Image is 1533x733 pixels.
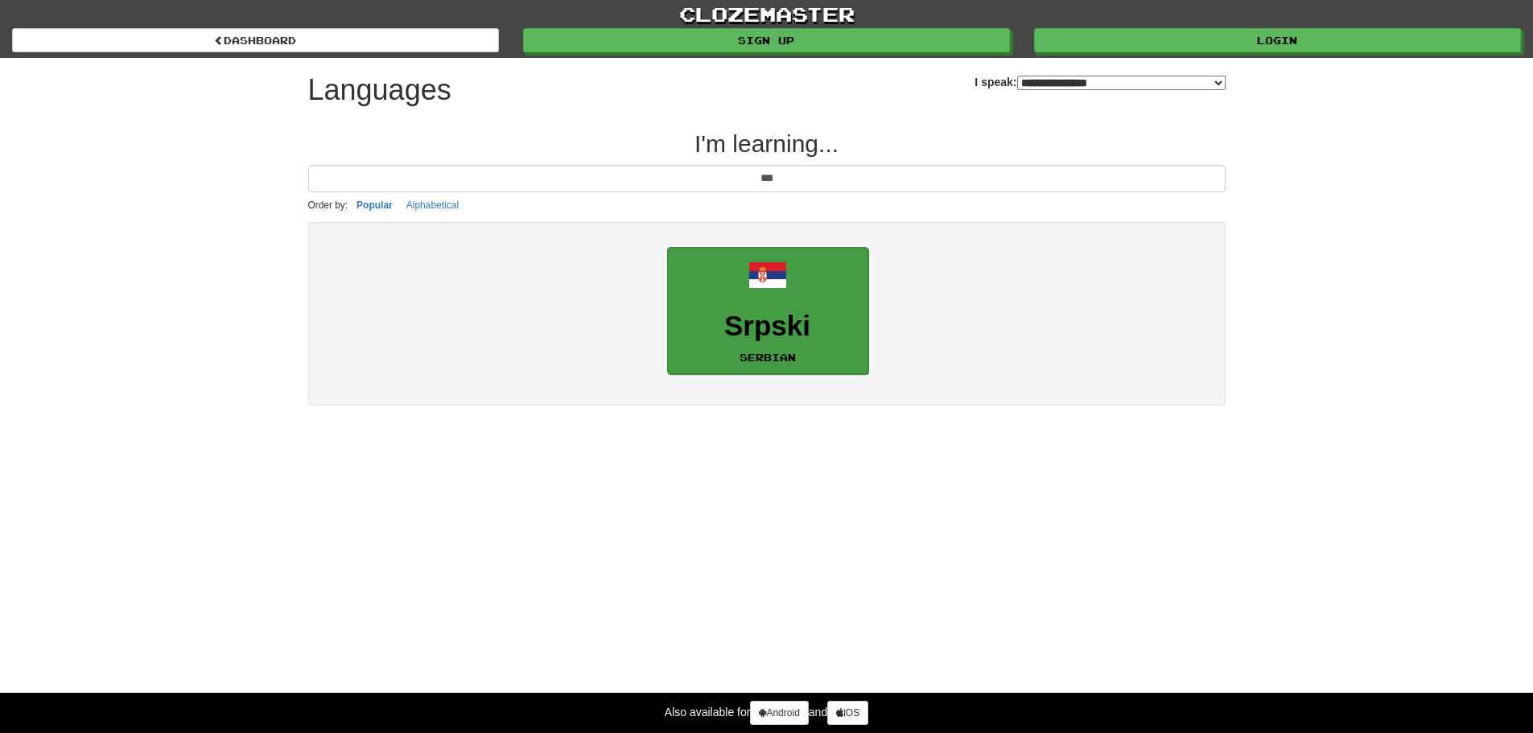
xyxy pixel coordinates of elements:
[308,74,451,106] h1: Languages
[308,130,1226,157] h2: I'm learning...
[1017,76,1226,90] select: I speak:
[402,196,464,214] button: Alphabetical
[740,352,796,363] small: Serbian
[308,200,348,211] small: Order by:
[667,247,868,375] a: SrpskiSerbian
[750,701,808,725] a: Android
[676,311,859,342] h3: Srpski
[12,28,499,52] a: dashboard
[827,701,868,725] a: iOS
[523,28,1010,52] a: Sign up
[352,196,398,214] button: Popular
[975,74,1225,90] label: I speak:
[1034,28,1521,52] a: Login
